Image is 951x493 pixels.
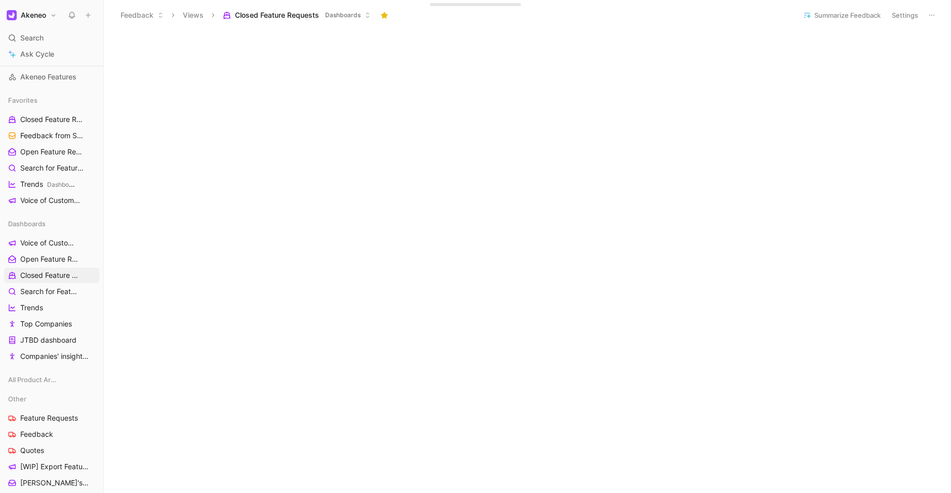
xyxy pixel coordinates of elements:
span: Search [20,32,44,44]
a: Ask Cycle [4,47,99,62]
span: JTBD dashboard [20,335,76,345]
a: Closed Feature Requests [4,112,99,127]
span: Top Companies [20,319,72,329]
span: Voice of Customers [20,238,76,248]
span: Favorites [8,95,37,105]
span: Search for Feature Requests [20,286,81,297]
span: Search for Feature Requests [20,163,85,174]
a: Search for Feature Requests [4,160,99,176]
span: Feedback from Support Team [20,131,86,141]
a: Closed Feature Requests [4,268,99,283]
span: Ask Cycle [20,48,54,60]
a: Open Feature Requests [4,252,99,267]
a: Top Companies [4,316,99,332]
span: [WIP] Export Feature Requests by Company [20,462,90,472]
span: Trends [20,303,43,313]
a: Voice of Customers [4,235,99,251]
a: Feedback from Support Team [4,128,99,143]
div: Search [4,30,99,46]
button: Views [178,8,208,23]
span: Dashboards [47,181,81,188]
span: Other [8,394,26,404]
a: Voice of Customers [4,193,99,208]
span: Closed Feature Requests [235,10,319,20]
a: JTBD dashboard [4,333,99,348]
button: Closed Feature RequestsDashboards [218,8,375,23]
div: DashboardsVoice of CustomersOpen Feature RequestsClosed Feature RequestsSearch for Feature Reques... [4,216,99,364]
a: Feedback [4,427,99,442]
span: Closed Feature Requests [20,270,80,280]
div: Dashboards [4,216,99,231]
div: Favorites [4,93,99,108]
div: All Product Areas [4,372,99,387]
a: Trends [4,300,99,315]
span: Feature Requests [20,413,78,423]
a: Quotes [4,443,99,458]
a: Search for Feature Requests [4,284,99,299]
span: Open Feature Requests [20,147,83,157]
a: [PERSON_NAME]'s Feedback Inbox [4,475,99,490]
span: Feedback [20,429,53,439]
span: Open Feature Requests [20,254,78,264]
a: Open Feature Requests [4,144,99,159]
img: Akeneo [7,10,17,20]
span: Quotes [20,445,44,456]
span: All Product Areas [8,375,58,385]
span: Trends [20,179,75,190]
a: Companies' insights (Test [PERSON_NAME]) [4,349,99,364]
span: Voice of Customers [20,195,82,206]
span: Closed Feature Requests [20,114,84,125]
span: Dashboards [325,10,361,20]
button: Settings [887,8,923,22]
button: Feedback [116,8,168,23]
h1: Akeneo [21,11,46,20]
div: All Product Areas [4,372,99,390]
button: Summarize Feedback [799,8,885,22]
a: Akeneo Features [4,69,99,85]
span: Dashboards [8,219,46,229]
a: [WIP] Export Feature Requests by Company [4,459,99,474]
span: [PERSON_NAME]'s Feedback Inbox [20,478,89,488]
button: AkeneoAkeneo [4,8,59,22]
div: Other [4,391,99,406]
a: TrendsDashboards [4,177,99,192]
span: Companies' insights (Test [PERSON_NAME]) [20,351,90,361]
span: Akeneo Features [20,72,76,82]
a: Feature Requests [4,410,99,426]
